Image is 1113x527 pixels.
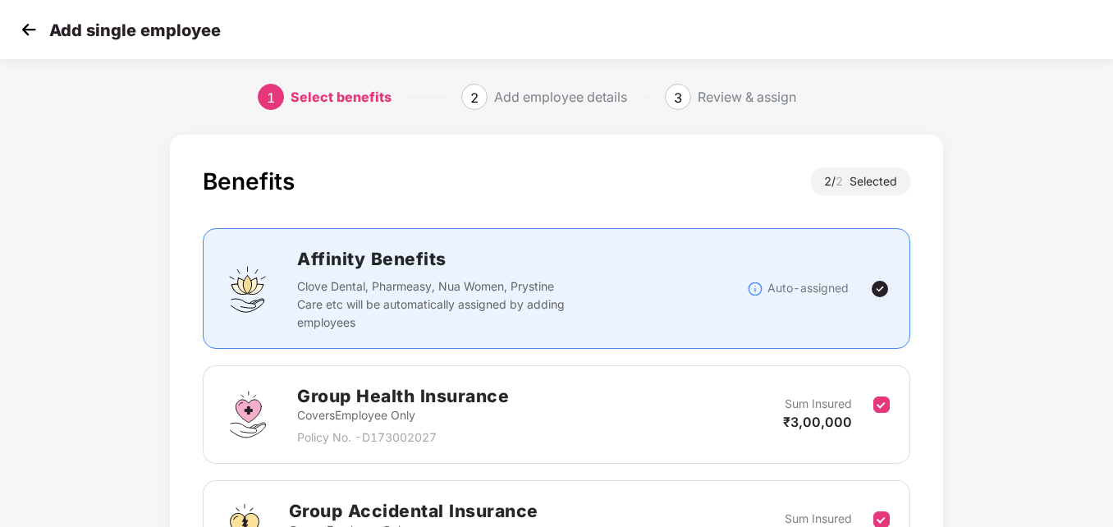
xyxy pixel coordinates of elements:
h2: Group Health Insurance [297,383,509,410]
h2: Affinity Benefits [297,245,747,273]
span: ₹3,00,000 [783,414,852,430]
img: svg+xml;base64,PHN2ZyBpZD0iSW5mb18tXzMyeDMyIiBkYXRhLW5hbWU9IkluZm8gLSAzMngzMiIgeG1sbnM9Imh0dHA6Ly... [747,281,763,297]
img: svg+xml;base64,PHN2ZyBpZD0iVGljay0yNHgyNCIgeG1sbnM9Imh0dHA6Ly93d3cudzMub3JnLzIwMDAvc3ZnIiB3aWR0aD... [870,279,890,299]
p: Auto-assigned [767,279,849,297]
div: Review & assign [698,84,796,110]
p: Policy No. - D173002027 [297,428,509,447]
span: 3 [674,89,682,106]
div: Select benefits [291,84,392,110]
span: 2 [470,89,479,106]
img: svg+xml;base64,PHN2ZyBpZD0iR3JvdXBfSGVhbHRoX0luc3VyYW5jZSIgZGF0YS1uYW1lPSJHcm91cCBIZWFsdGggSW5zdX... [223,390,273,439]
div: Benefits [203,167,295,195]
p: Clove Dental, Pharmeasy, Nua Women, Prystine Care etc will be automatically assigned by adding em... [297,277,567,332]
p: Sum Insured [785,395,852,413]
span: 2 [836,174,850,188]
div: Add employee details [494,84,627,110]
h2: Group Accidental Insurance [289,497,538,525]
p: Add single employee [49,21,221,40]
img: svg+xml;base64,PHN2ZyB4bWxucz0iaHR0cDovL3d3dy53My5vcmcvMjAwMC9zdmciIHdpZHRoPSIzMCIgaGVpZ2h0PSIzMC... [16,17,41,42]
p: Covers Employee Only [297,406,509,424]
span: 1 [267,89,275,106]
div: 2 / Selected [811,167,910,195]
img: svg+xml;base64,PHN2ZyBpZD0iQWZmaW5pdHlfQmVuZWZpdHMiIGRhdGEtbmFtZT0iQWZmaW5pdHkgQmVuZWZpdHMiIHhtbG... [223,264,273,314]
